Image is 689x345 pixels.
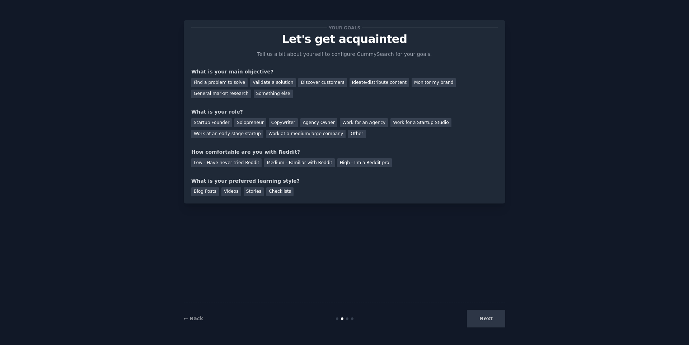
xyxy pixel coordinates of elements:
[191,33,498,45] p: Let's get acquainted
[191,118,232,127] div: Startup Founder
[234,118,266,127] div: Solopreneur
[269,118,298,127] div: Copywriter
[191,130,263,139] div: Work at an early stage startup
[412,78,456,87] div: Monitor my brand
[244,187,264,196] div: Stories
[327,24,362,32] span: Your goals
[184,316,203,321] a: ← Back
[340,118,388,127] div: Work for an Agency
[264,158,334,167] div: Medium - Familiar with Reddit
[300,118,337,127] div: Agency Owner
[191,158,262,167] div: Low - Have never tried Reddit
[266,187,294,196] div: Checklists
[191,187,219,196] div: Blog Posts
[191,78,248,87] div: Find a problem to solve
[191,90,251,99] div: General market research
[348,130,366,139] div: Other
[191,68,498,76] div: What is your main objective?
[390,118,451,127] div: Work for a Startup Studio
[191,177,498,185] div: What is your preferred learning style?
[254,90,293,99] div: Something else
[221,187,241,196] div: Videos
[337,158,392,167] div: High - I'm a Reddit pro
[254,51,435,58] p: Tell us a bit about yourself to configure GummySearch for your goals.
[266,130,346,139] div: Work at a medium/large company
[191,148,498,156] div: How comfortable are you with Reddit?
[298,78,347,87] div: Discover customers
[250,78,296,87] div: Validate a solution
[350,78,409,87] div: Ideate/distribute content
[191,108,498,116] div: What is your role?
